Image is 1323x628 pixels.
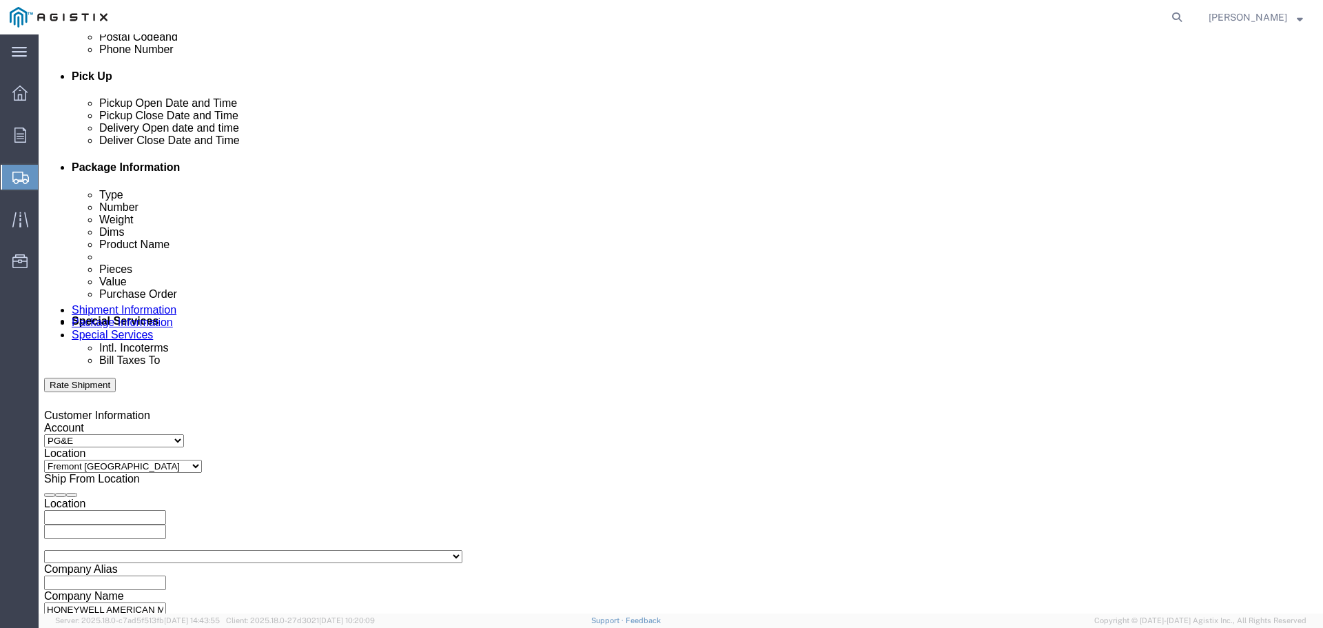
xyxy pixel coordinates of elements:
[55,616,220,625] span: Server: 2025.18.0-c7ad5f513fb
[1209,10,1287,25] span: Robin Heng
[10,7,107,28] img: logo
[591,616,626,625] a: Support
[39,34,1323,614] iframe: FS Legacy Container
[319,616,375,625] span: [DATE] 10:20:09
[1208,9,1304,26] button: [PERSON_NAME]
[226,616,375,625] span: Client: 2025.18.0-27d3021
[626,616,661,625] a: Feedback
[1094,615,1306,627] span: Copyright © [DATE]-[DATE] Agistix Inc., All Rights Reserved
[164,616,220,625] span: [DATE] 14:43:55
